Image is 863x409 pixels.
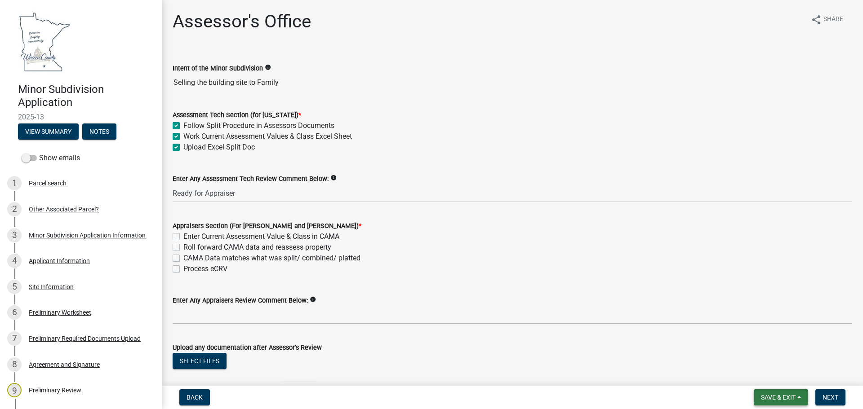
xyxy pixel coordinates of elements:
span: Save & Exit [761,394,796,401]
div: Minor Subdivision Application Information [29,232,146,238]
label: Process eCRV [183,264,227,274]
span: 2025-13 [18,113,144,121]
label: Roll forward CAMA data and reassess property [183,242,331,253]
label: CAMA Data matches what was split/ combined/ platted [183,253,360,264]
div: Preliminary Review [29,387,81,393]
label: Assessment Tech Section (for [US_STATE]) [173,112,301,119]
div: 7 [7,331,22,346]
h4: Minor Subdivision Application [18,83,155,109]
div: Preliminary Worksheet [29,309,91,316]
span: Share [823,14,843,25]
img: Waseca County, Minnesota [18,9,71,74]
i: info [310,296,316,303]
div: Agreement and Signature [29,361,100,368]
label: Enter Any Appraisers Review Comment Below: [173,298,308,304]
label: Appraisers Section (For [PERSON_NAME] and [PERSON_NAME]) [173,223,361,229]
i: info [330,175,337,181]
button: View Summary [18,123,79,140]
div: 3 [7,228,22,242]
div: 2 [7,202,22,216]
div: Site Information [29,284,74,290]
label: Intent of the Minor Subdivision [173,66,263,72]
button: Save & Exit [754,389,808,405]
h1: Assessor's Office [173,11,311,32]
i: info [265,64,271,70]
button: Back [179,389,210,405]
label: Show emails [22,153,80,163]
wm-modal-confirm: Notes [82,128,116,136]
button: Select files [173,353,227,369]
div: 9 [7,383,22,397]
span: Next [823,394,838,401]
div: 8 [7,357,22,372]
div: 5 [7,280,22,294]
div: Parcel search [29,180,67,186]
button: shareShare [804,11,850,28]
wm-modal-confirm: Summary [18,128,79,136]
button: Next [815,389,845,405]
button: Notes [82,123,116,140]
label: Work Current Assessment Values & Class Excel Sheet [183,131,352,142]
label: Follow Split Procedure in Assessors Documents [183,120,334,131]
div: 6 [7,305,22,320]
span: Back [187,394,203,401]
div: Other Associated Parcel? [29,206,99,212]
i: share [811,14,822,25]
label: Enter Any Assessment Tech Review Comment Below: [173,176,329,182]
div: 4 [7,254,22,268]
div: Preliminary Required Documents Upload [29,335,141,342]
label: Enter Current Assessment Value & Class in CAMA [183,231,339,242]
div: Applicant Information [29,258,90,264]
div: 1 [7,176,22,190]
label: Upload any documentation after Assessor's Review [173,345,322,351]
label: Upload Excel Split Doc [183,142,255,153]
